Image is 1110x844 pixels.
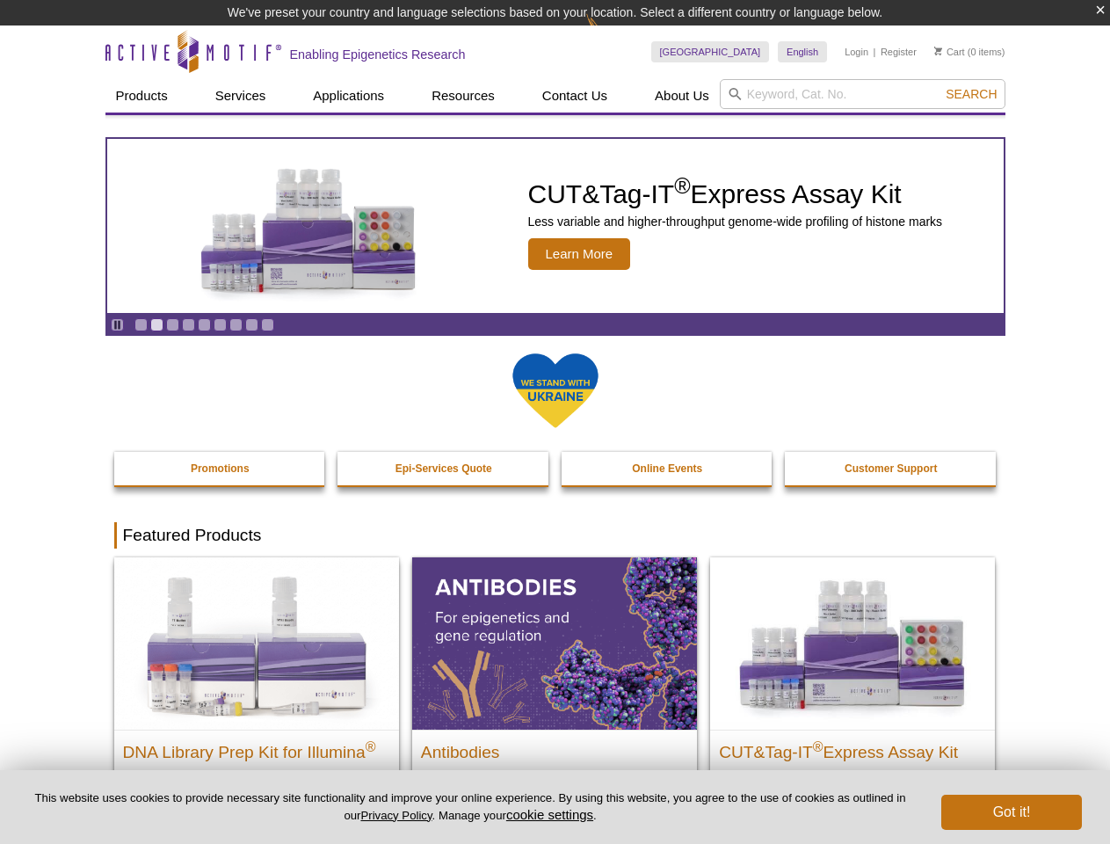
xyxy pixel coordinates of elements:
sup: ® [813,739,823,754]
h2: Enabling Epigenetics Research [290,47,466,62]
a: Go to slide 1 [134,318,148,331]
a: About Us [644,79,720,113]
a: Applications [302,79,395,113]
strong: Epi-Services Quote [395,462,492,475]
img: Your Cart [934,47,942,55]
a: [GEOGRAPHIC_DATA] [651,41,770,62]
a: English [778,41,827,62]
p: This website uses cookies to provide necessary site functionality and improve your online experie... [28,790,912,824]
a: Services [205,79,277,113]
a: Contact Us [532,79,618,113]
img: DNA Library Prep Kit for Illumina [114,557,399,730]
a: Customer Support [785,452,998,485]
a: Online Events [562,452,774,485]
a: Go to slide 5 [198,318,211,331]
li: (0 items) [934,41,1005,62]
a: Epi-Services Quote [337,452,550,485]
a: Go to slide 8 [245,318,258,331]
img: Change Here [586,13,633,55]
h2: CUT&Tag-IT Express Assay Kit [719,735,986,761]
img: CUT&Tag-IT® Express Assay Kit [710,557,995,730]
a: Products [105,79,178,113]
button: Got it! [941,795,1082,830]
a: Cart [934,46,965,58]
a: DNA Library Prep Kit for Illumina DNA Library Prep Kit for Illumina® Dual Index NGS Kit for ChIP-... [114,557,399,841]
h2: Featured Products [114,522,997,549]
a: Go to slide 2 [150,318,163,331]
sup: ® [366,739,376,754]
a: All Antibodies Antibodies Application-tested antibodies for ChIP, CUT&Tag, and CUT&RUN. [412,557,697,824]
a: Go to slide 9 [261,318,274,331]
a: Register [881,46,917,58]
a: Go to slide 4 [182,318,195,331]
span: Search [946,87,997,101]
h2: DNA Library Prep Kit for Illumina [123,735,390,761]
a: Privacy Policy [360,809,432,822]
a: Go to slide 6 [214,318,227,331]
h2: Antibodies [421,735,688,761]
a: Go to slide 7 [229,318,243,331]
a: Login [845,46,868,58]
input: Keyword, Cat. No. [720,79,1005,109]
img: We Stand With Ukraine [511,352,599,430]
li: | [874,41,876,62]
a: Toggle autoplay [111,318,124,331]
a: Resources [421,79,505,113]
a: Promotions [114,452,327,485]
a: CUT&Tag-IT® Express Assay Kit CUT&Tag-IT®Express Assay Kit Less variable and higher-throughput ge... [710,557,995,824]
strong: Promotions [191,462,250,475]
a: Go to slide 3 [166,318,179,331]
button: Search [940,86,1002,102]
img: All Antibodies [412,557,697,730]
strong: Online Events [632,462,702,475]
button: cookie settings [506,807,593,822]
strong: Customer Support [845,462,937,475]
